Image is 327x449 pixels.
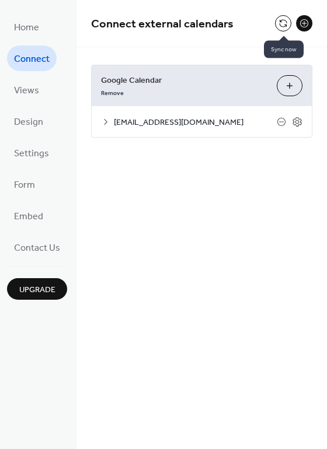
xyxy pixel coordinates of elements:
span: Connect [14,50,50,69]
span: Remove [101,89,124,97]
span: Contact Us [14,239,60,258]
button: Upgrade [7,278,67,300]
span: Upgrade [19,284,55,296]
a: Views [7,77,46,103]
a: Contact Us [7,234,67,260]
span: Home [14,19,39,37]
span: Connect external calendars [91,13,234,36]
span: Design [14,113,43,132]
span: Google Calendar [101,75,267,87]
span: Form [14,176,35,195]
a: Settings [7,140,56,166]
a: Connect [7,45,57,71]
span: Settings [14,145,49,163]
span: [EMAIL_ADDRESS][DOMAIN_NAME] [114,117,277,129]
a: Home [7,14,46,40]
a: Form [7,171,42,197]
span: Views [14,82,39,100]
a: Embed [7,203,50,229]
a: Design [7,108,50,134]
span: Embed [14,208,43,226]
span: Sync now [264,41,304,58]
